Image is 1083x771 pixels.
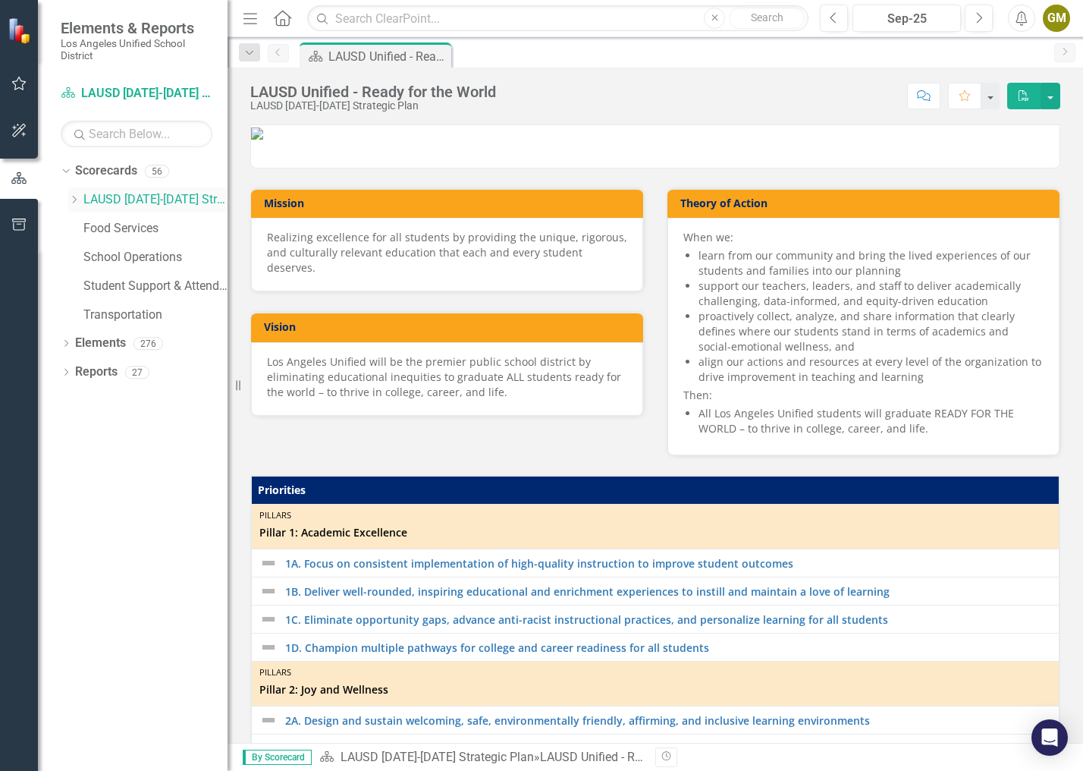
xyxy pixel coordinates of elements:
[133,337,163,350] div: 276
[259,711,278,729] img: Not Defined
[259,638,278,656] img: Not Defined
[61,37,212,62] small: Los Angeles Unified School District
[698,248,1044,279] li: learn from our community and bring the lived experiences of our students and families into our pl...
[83,278,228,295] a: Student Support & Attendance Services
[264,321,636,332] h3: Vision
[259,682,1051,697] span: Pillar 2: Joy and Wellness
[61,19,212,37] span: Elements & Reports
[243,750,312,765] span: By Scorecard
[698,309,1044,354] li: proactively collect, analyze, and share information that clearly defines where our students stand...
[285,558,1051,569] a: 1A. Focus on consistent implementation of high-quality instruction to improve student outcomes
[285,614,1051,625] a: 1C. Eliminate opportunity gaps, advance anti-racist instructional practices, and personalize lear...
[540,750,733,764] div: LAUSD Unified - Ready for the World
[683,230,1044,436] div: Then:
[259,582,278,600] img: Not Defined
[852,5,961,32] button: Sep-25
[751,11,783,24] span: Search
[858,10,956,28] div: Sep-25
[307,5,808,32] input: Search ClearPoint...
[83,307,228,324] a: Transportation
[8,17,34,43] img: ClearPoint Strategy
[1043,5,1070,32] button: GM
[125,366,149,379] div: 27
[75,335,126,352] a: Elements
[259,525,1051,540] span: Pillar 1: Academic Excellence
[83,191,228,209] a: LAUSD [DATE]-[DATE] Strategic Plan
[250,100,496,112] div: LAUSD [DATE]-[DATE] Strategic Plan
[341,750,534,764] a: LAUSD [DATE]-[DATE] Strategic Plan
[729,8,805,29] button: Search
[75,363,118,381] a: Reports
[328,47,447,66] div: LAUSD Unified - Ready for the World
[251,127,263,140] img: LAUSD_combo_seal_wordmark%20v2.png
[680,197,1052,209] h3: Theory of Action
[285,642,1051,653] a: 1D. Champion multiple pathways for college and career readiness for all students
[285,743,1051,754] a: 2B. Promote whole-child well-being through integrated health, nutrition, and wellness services
[61,121,212,147] input: Search Below...
[83,249,228,266] a: School Operations
[259,739,278,757] img: Not Defined
[259,509,1051,521] div: Pillars
[259,666,1051,678] div: Pillars
[285,586,1051,597] a: 1B. Deliver well-rounded, inspiring educational and enrichment experiences to instill and maintai...
[267,230,627,275] div: Realizing excellence for all students by providing the unique, rigorous, and culturally relevant ...
[264,197,636,209] h3: Mission
[319,749,644,766] div: »
[285,715,1051,726] a: 2A. Design and sustain welcoming, safe, environmentally friendly, affirming, and inclusive learni...
[75,162,137,180] a: Scorecards
[698,354,1044,385] li: align our actions and resources at every level of the organization to drive improvement in teachi...
[1031,719,1068,756] div: Open Intercom Messenger
[61,85,212,102] a: LAUSD [DATE]-[DATE] Strategic Plan
[683,230,733,244] span: When we:
[259,610,278,628] img: Not Defined
[250,83,496,100] div: LAUSD Unified - Ready for the World
[698,279,1044,309] li: support our teachers, leaders, and staff to deliver academically challenging, data-informed, and ...
[267,354,627,400] div: Los Angeles Unified will be the premier public school district by eliminating educational inequit...
[83,220,228,238] a: Food Services
[698,406,1044,436] li: All Los Angeles Unified students will graduate READY FOR THE WORLD – to thrive in college, career...
[145,165,169,178] div: 56
[259,554,278,572] img: Not Defined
